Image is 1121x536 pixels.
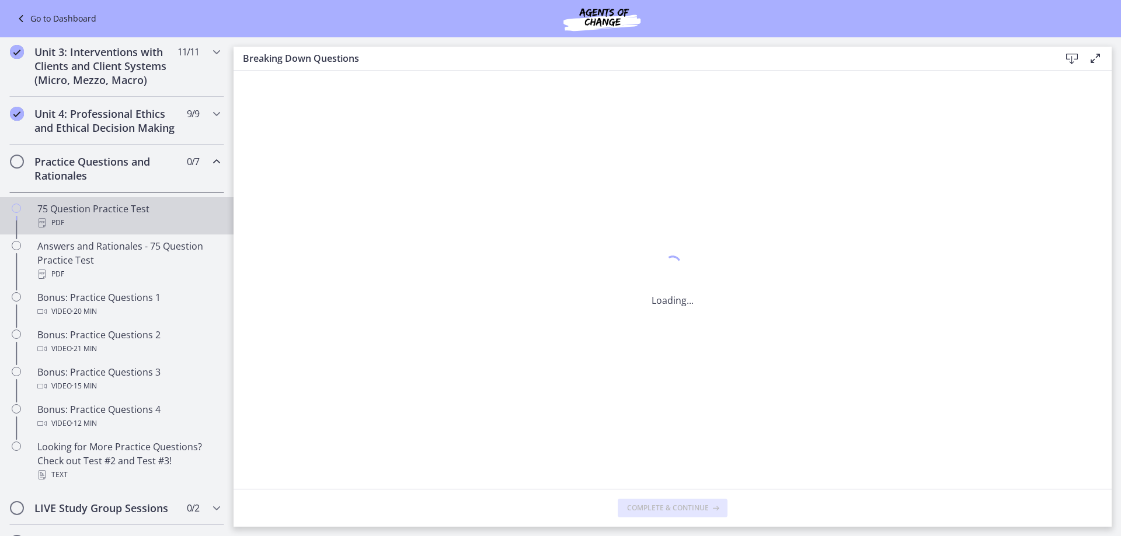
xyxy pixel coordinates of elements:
[10,107,24,121] i: Completed
[72,379,97,393] span: · 15 min
[37,216,220,230] div: PDF
[37,416,220,430] div: Video
[14,12,96,26] a: Go to Dashboard
[34,107,177,135] h2: Unit 4: Professional Ethics and Ethical Decision Making
[187,501,199,515] span: 0 / 2
[187,155,199,169] span: 0 / 7
[34,501,177,515] h2: LIVE Study Group Sessions
[37,379,220,393] div: Video
[10,45,24,59] i: Completed
[34,45,177,87] h2: Unit 3: Interventions with Clients and Client Systems (Micro, Mezzo, Macro)
[37,304,220,318] div: Video
[37,365,220,393] div: Bonus: Practice Questions 3
[243,51,1042,65] h3: Breaking Down Questions
[72,304,97,318] span: · 20 min
[34,155,177,183] h2: Practice Questions and Rationales
[37,468,220,482] div: Text
[37,402,220,430] div: Bonus: Practice Questions 4
[187,107,199,121] span: 9 / 9
[37,290,220,318] div: Bonus: Practice Questions 1
[652,253,694,279] div: 1
[618,499,727,517] button: Complete & continue
[37,267,220,281] div: PDF
[37,440,220,482] div: Looking for More Practice Questions? Check out Test #2 and Test #3!
[37,239,220,281] div: Answers and Rationales - 75 Question Practice Test
[532,5,672,33] img: Agents of Change Social Work Test Prep
[72,342,97,356] span: · 21 min
[652,293,694,307] p: Loading...
[627,503,709,513] span: Complete & continue
[177,45,199,59] span: 11 / 11
[37,328,220,356] div: Bonus: Practice Questions 2
[37,342,220,356] div: Video
[72,416,97,430] span: · 12 min
[37,202,220,230] div: 75 Question Practice Test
